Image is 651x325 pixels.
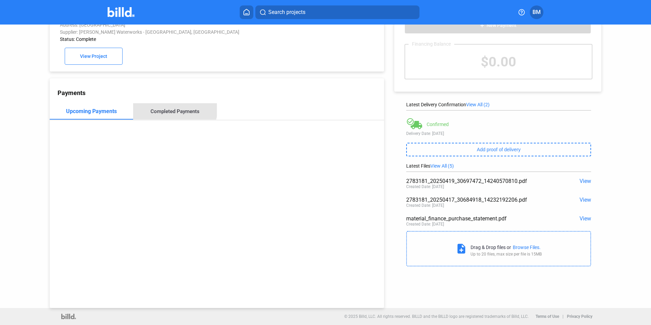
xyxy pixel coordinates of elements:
button: BM [530,5,543,19]
div: Address: [GEOGRAPHIC_DATA] [60,22,311,28]
p: | [562,314,563,319]
span: New Payment [487,23,517,28]
span: BM [533,8,541,16]
div: Browse Files. [513,245,541,250]
div: Created Date: [DATE] [406,184,444,189]
button: Search projects [255,5,419,19]
img: Billd Company Logo [108,7,134,17]
div: Delivery Date: [DATE] [406,131,591,136]
div: 2783181_20250419_30697472_14240570810.pdf [406,178,554,184]
b: Privacy Policy [567,314,592,319]
div: Created Date: [DATE] [406,222,444,227]
div: material_finance_purchase_statement.pdf [406,215,554,222]
p: © 2025 Billd, LLC. All rights reserved. BILLD and the BILLD logo are registered trademarks of Bil... [344,314,529,319]
div: Status: Complete [60,36,311,42]
div: 2783181_20250417_30684918_14232192206.pdf [406,197,554,203]
div: Up to 20 files, max size per file is 15MB [471,252,542,257]
div: Upcoming Payments [66,108,117,114]
button: New Payment [404,17,591,34]
span: View [579,197,591,203]
span: View All (5) [430,163,454,169]
div: $0.00 [405,45,592,79]
button: View Project [65,48,123,65]
div: Supplier: [PERSON_NAME] Waterworks - [GEOGRAPHIC_DATA], [GEOGRAPHIC_DATA] [60,29,311,35]
span: View [579,215,591,222]
div: Completed Payments [150,108,200,114]
div: Confirmed [427,122,449,127]
div: Financing Balance [409,41,454,47]
div: Latest Files [406,163,591,169]
span: View All (2) [466,102,490,107]
span: Search projects [268,8,305,16]
div: Latest Delivery Confirmation [406,102,591,107]
button: Add proof of delivery [406,143,591,156]
span: View Project [80,54,107,59]
b: Terms of Use [536,314,559,319]
mat-icon: add [479,23,485,28]
img: logo [61,314,76,319]
div: Payments [58,89,384,96]
span: Add proof of delivery [477,147,521,152]
mat-icon: note_add [456,243,467,254]
div: Created Date: [DATE] [406,203,444,208]
div: Drag & Drop files or [471,245,511,250]
span: View [579,178,591,184]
